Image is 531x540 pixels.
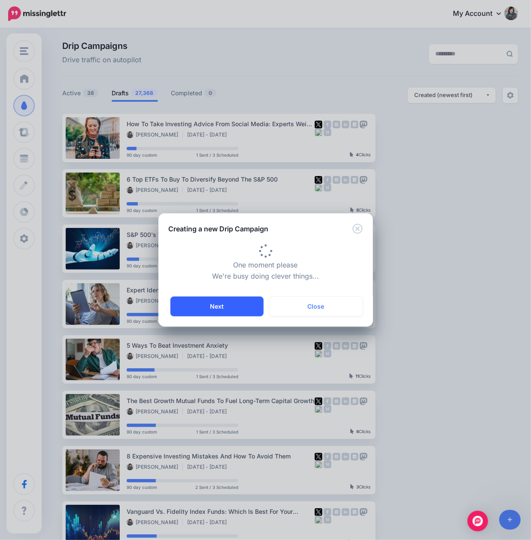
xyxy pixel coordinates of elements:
[467,511,488,531] div: Open Intercom Messenger
[170,297,264,316] button: Next
[352,224,363,234] button: Close
[169,224,269,234] h5: Creating a new Drip Campaign
[212,249,319,280] span: One moment please We're busy doing clever things...
[270,297,363,316] button: Close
